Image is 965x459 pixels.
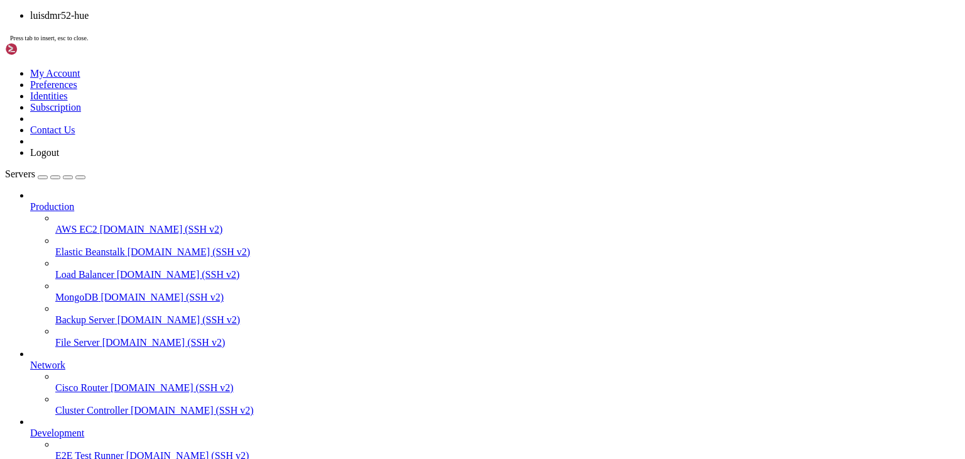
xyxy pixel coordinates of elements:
[55,394,960,416] li: Cluster Controller [DOMAIN_NAME] (SSH v2)
[5,80,801,91] x-row: root@vmi2776932:~# cd ~
[30,348,960,416] li: Network
[5,240,801,251] x-row: fatal: Authentication failed for '[URL][DOMAIN_NAME]'
[55,371,960,394] li: Cisco Router [DOMAIN_NAME] (SSH v2)
[5,229,801,240] x-row: remote: Invalid username or token. Password authentication is not supported for Git operations.
[55,314,115,325] span: Backup Server
[117,314,241,325] span: [DOMAIN_NAME] (SSH v2)
[5,16,801,26] x-row: Welcome!
[5,315,801,326] x-row: fatal: Authentication failed for '[URL][DOMAIN_NAME]'
[5,368,801,379] x-row: Username for '[URL][DOMAIN_NAME]': [PERSON_NAME]
[5,304,801,315] x-row: remote: Invalid username or token. Password authentication is not supported for Git operations.
[101,292,224,302] span: [DOMAIN_NAME] (SSH v2)
[5,262,801,272] x-row: root@vmi2776932:~# git clone [URL][DOMAIN_NAME]
[5,144,801,155] x-row: Password for '[URL][EMAIL_ADDRESS][DOMAIN_NAME]':
[111,382,234,393] span: [DOMAIN_NAME] (SSH v2)
[55,213,960,235] li: AWS EC2 [DOMAIN_NAME] (SSH v2)
[30,428,84,438] span: Development
[55,337,100,348] span: File Server
[30,190,960,348] li: Production
[55,405,128,416] span: Cluster Controller
[5,169,35,179] span: Servers
[131,405,254,416] span: [DOMAIN_NAME] (SSH v2)
[5,251,801,262] x-row: root@vmi2776932:~# ^C
[5,112,801,123] x-row: Cloning into 'pump-detector-bot'...
[55,382,960,394] a: Cisco Router [DOMAIN_NAME] (SSH v2)
[55,269,960,280] a: Load Balancer [DOMAIN_NAME] (SSH v2)
[30,102,81,113] a: Subscription
[102,337,226,348] span: [DOMAIN_NAME] (SSH v2)
[55,246,960,258] a: Elastic Beanstalk [DOMAIN_NAME] (SSH v2)
[55,382,108,393] span: Cisco Router
[55,292,98,302] span: MongoDB
[30,360,960,371] a: Network
[5,326,801,336] x-row: root@vmi2776932:~# ^C
[5,123,801,133] x-row: Username for '[URL][DOMAIN_NAME]': luisdmr52-hue
[5,165,801,176] x-row: fatal: Authentication failed for '[URL][DOMAIN_NAME]'
[55,280,960,303] li: MongoDB [DOMAIN_NAME] (SSH v2)
[212,368,217,379] div: (39, 34)
[55,269,114,280] span: Load Balancer
[30,201,960,213] a: Production
[5,69,801,80] x-row: Last login: [DATE] from [TECHNICAL_ID]
[10,35,88,41] span: Press tab to insert, esc to close.
[55,246,125,257] span: Elastic Beanstalk
[128,246,251,257] span: [DOMAIN_NAME] (SSH v2)
[55,235,960,258] li: Elastic Beanstalk [DOMAIN_NAME] (SSH v2)
[55,326,960,348] li: File Server [DOMAIN_NAME] (SSH v2)
[5,176,801,187] x-row: root@vmi2776932:~# ^C
[100,224,223,235] span: [DOMAIN_NAME] (SSH v2)
[30,10,960,21] li: luisdmr52-hue
[5,155,801,165] x-row: remote: invalid credentials
[55,292,960,303] a: MongoDB [DOMAIN_NAME] (SSH v2)
[5,358,801,368] x-row: Cloning into 'pump-detector-bot'...
[30,124,75,135] a: Contact Us
[5,187,801,197] x-row: root@vmi2776932:~# git clone [URL][DOMAIN_NAME]
[55,224,97,235] span: AWS EC2
[5,197,801,208] x-row: Cloning into 'pump-detector-bot'...
[30,428,960,439] a: Development
[5,219,801,229] x-row: Password for '[URL][EMAIL_ADDRESS][DOMAIN_NAME]':
[5,48,801,58] x-row: please don't hesitate to contact us at [EMAIL_ADDRESS][DOMAIN_NAME].
[30,147,59,158] a: Logout
[5,336,801,347] x-row: root@vmi2776932:~# git clone [URL][DOMAIN_NAME]
[30,68,80,79] a: My Account
[30,91,68,101] a: Identities
[5,294,801,304] x-row: Password for '[URL][EMAIL_ADDRESS][DOMAIN_NAME]':
[5,283,801,294] x-row: Username for '[URL][DOMAIN_NAME]': lui
[5,91,801,101] x-row: root@vmi2776932:~# git clone [URL][DOMAIN_NAME]
[55,258,960,280] li: Load Balancer [DOMAIN_NAME] (SSH v2)
[30,201,74,212] span: Production
[5,37,801,48] x-row: This server is hosted by Contabo. If you have any questions or need help,
[117,269,240,280] span: [DOMAIN_NAME] (SSH v2)
[5,169,85,179] a: Servers
[55,224,960,235] a: AWS EC2 [DOMAIN_NAME] (SSH v2)
[55,314,960,326] a: Backup Server [DOMAIN_NAME] (SSH v2)
[55,405,960,416] a: Cluster Controller [DOMAIN_NAME] (SSH v2)
[55,303,960,326] li: Backup Server [DOMAIN_NAME] (SSH v2)
[55,337,960,348] a: File Server [DOMAIN_NAME] (SSH v2)
[30,360,65,370] span: Network
[5,272,801,283] x-row: Cloning into 'pump-detector-bot'...
[5,43,77,55] img: Shellngn
[30,79,77,90] a: Preferences
[5,208,801,219] x-row: Username for '[URL][DOMAIN_NAME]': luisdmr52-hue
